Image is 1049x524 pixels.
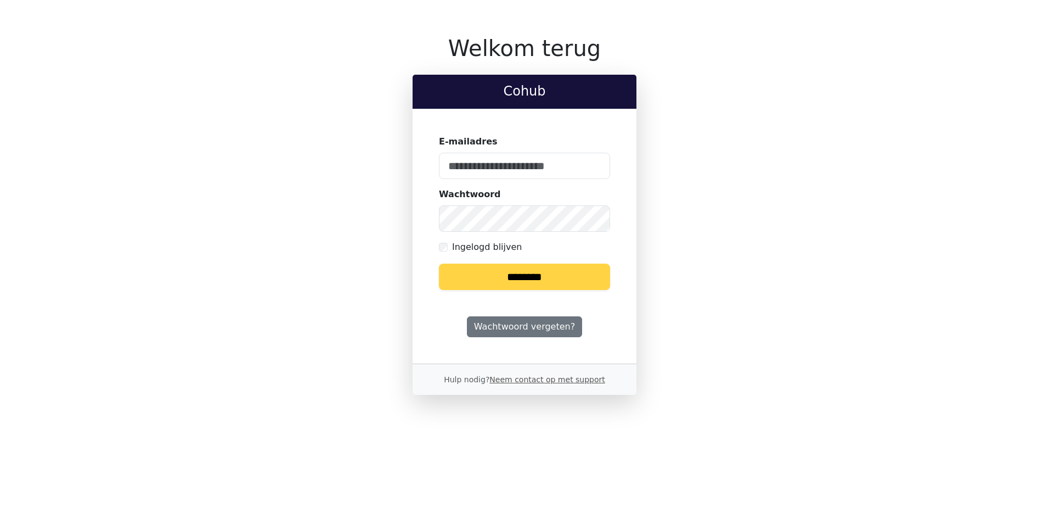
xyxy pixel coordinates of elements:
[489,375,605,384] a: Neem contact op met support
[413,35,636,62] h1: Welkom terug
[452,241,522,254] label: Ingelogd blijven
[467,316,582,337] a: Wachtwoord vergeten?
[439,135,498,148] label: E-mailadres
[439,188,501,201] label: Wachtwoord
[421,83,628,99] h2: Cohub
[444,375,605,384] small: Hulp nodig?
